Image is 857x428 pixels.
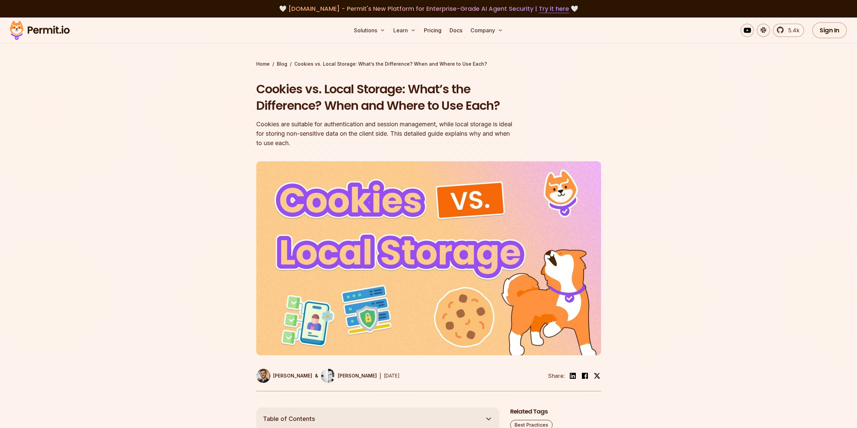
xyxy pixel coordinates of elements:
[256,369,270,383] img: Daniel Bass
[384,373,400,378] time: [DATE]
[784,26,799,34] span: 5.4k
[256,61,601,67] div: / /
[256,161,601,355] img: Cookies vs. Local Storage: What’s the Difference? When and Where to Use Each?
[315,372,318,379] p: &
[277,61,287,67] a: Blog
[16,4,841,13] div: 🤍 🤍
[581,372,589,380] img: facebook
[256,81,515,114] h1: Cookies vs. Local Storage: What’s the Difference? When and Where to Use Each?
[548,372,565,380] li: Share:
[812,22,847,38] a: Sign In
[351,24,388,37] button: Solutions
[273,372,312,379] p: [PERSON_NAME]
[256,120,515,148] div: Cookies are suitable for authentication and session management, while local storage is ideal for ...
[380,372,381,380] div: |
[338,372,377,379] p: [PERSON_NAME]
[321,369,335,383] img: Filip Grebowski
[391,24,419,37] button: Learn
[468,24,506,37] button: Company
[510,407,601,416] h2: Related Tags
[7,19,73,42] img: Permit logo
[447,24,465,37] a: Docs
[256,61,270,67] a: Home
[773,24,804,37] a: 5.4k
[421,24,444,37] a: Pricing
[256,369,312,383] a: [PERSON_NAME]
[321,369,377,383] a: [PERSON_NAME]
[263,414,315,424] span: Table of Contents
[594,372,600,379] img: twitter
[569,372,577,380] img: linkedin
[288,4,569,13] span: [DOMAIN_NAME] - Permit's New Platform for Enterprise-Grade AI Agent Security |
[539,4,569,13] a: Try it here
